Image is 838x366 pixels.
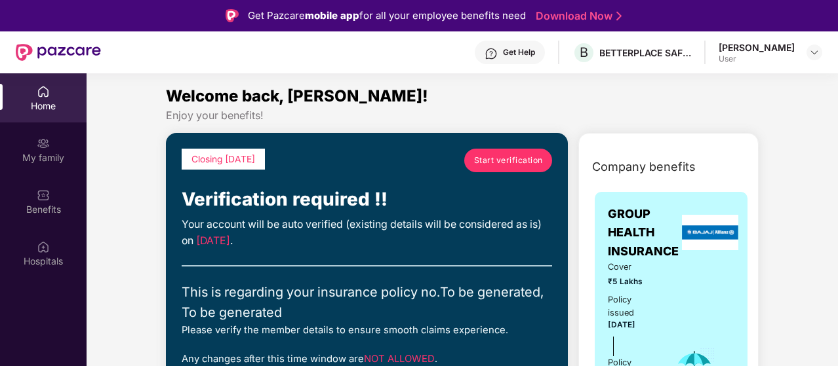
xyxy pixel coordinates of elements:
[474,154,543,166] span: Start verification
[37,137,50,150] img: svg+xml;base64,PHN2ZyB3aWR0aD0iMjAiIGhlaWdodD0iMjAiIHZpZXdCb3g9IjAgMCAyMCAyMCIgZmlsbD0ibm9uZSIgeG...
[305,9,359,22] strong: mobile app
[592,158,696,176] span: Company benefits
[608,205,679,261] span: GROUP HEALTH INSURANCE
[37,85,50,98] img: svg+xml;base64,PHN2ZyBpZD0iSG9tZSIgeG1sbnM9Imh0dHA6Ly93d3cudzMub3JnLzIwMDAvc3ZnIiB3aWR0aD0iMjAiIG...
[719,54,795,64] div: User
[182,217,552,249] div: Your account will be auto verified (existing details will be considered as is) on .
[196,234,230,247] span: [DATE]
[608,276,656,288] span: ₹5 Lakhs
[182,323,552,338] div: Please verify the member details to ensure smooth claims experience.
[608,261,656,274] span: Cover
[248,8,526,24] div: Get Pazcare for all your employee benefits need
[608,293,656,320] div: Policy issued
[580,45,588,60] span: B
[226,9,239,22] img: Logo
[608,320,635,329] span: [DATE]
[503,47,535,58] div: Get Help
[182,185,552,214] div: Verification required !!
[16,44,101,61] img: New Pazcare Logo
[719,41,795,54] div: [PERSON_NAME]
[37,240,50,253] img: svg+xml;base64,PHN2ZyBpZD0iSG9zcGl0YWxzIiB4bWxucz0iaHR0cDovL3d3dy53My5vcmcvMjAwMC9zdmciIHdpZHRoPS...
[191,154,255,164] span: Closing [DATE]
[599,46,691,59] div: BETTERPLACE SAFETY SOLUTIONS PRIVATE LIMITED
[182,282,552,323] div: This is regarding your insurance policy no. To be generated, To be generated
[464,149,552,172] a: Start verification
[682,215,738,250] img: insurerLogo
[166,109,759,122] div: Enjoy your benefits!
[809,47,820,58] img: svg+xml;base64,PHN2ZyBpZD0iRHJvcGRvd24tMzJ4MzIiIHhtbG5zPSJodHRwOi8vd3d3LnczLm9yZy8yMDAwL3N2ZyIgd2...
[536,9,618,23] a: Download Now
[37,189,50,202] img: svg+xml;base64,PHN2ZyBpZD0iQmVuZWZpdHMiIHhtbG5zPSJodHRwOi8vd3d3LnczLm9yZy8yMDAwL3N2ZyIgd2lkdGg9Ij...
[616,9,622,23] img: Stroke
[485,47,498,60] img: svg+xml;base64,PHN2ZyBpZD0iSGVscC0zMngzMiIgeG1sbnM9Imh0dHA6Ly93d3cudzMub3JnLzIwMDAvc3ZnIiB3aWR0aD...
[166,86,428,105] span: Welcome back, [PERSON_NAME]!
[364,353,435,365] span: NOT ALLOWED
